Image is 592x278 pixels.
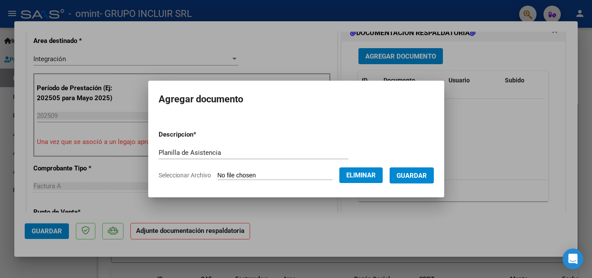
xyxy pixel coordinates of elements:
[397,172,427,180] span: Guardar
[563,249,583,269] div: Open Intercom Messenger
[159,91,434,108] h2: Agregar documento
[339,167,383,183] button: Eliminar
[159,172,211,179] span: Seleccionar Archivo
[159,130,241,140] p: Descripcion
[390,167,434,183] button: Guardar
[346,171,376,179] span: Eliminar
